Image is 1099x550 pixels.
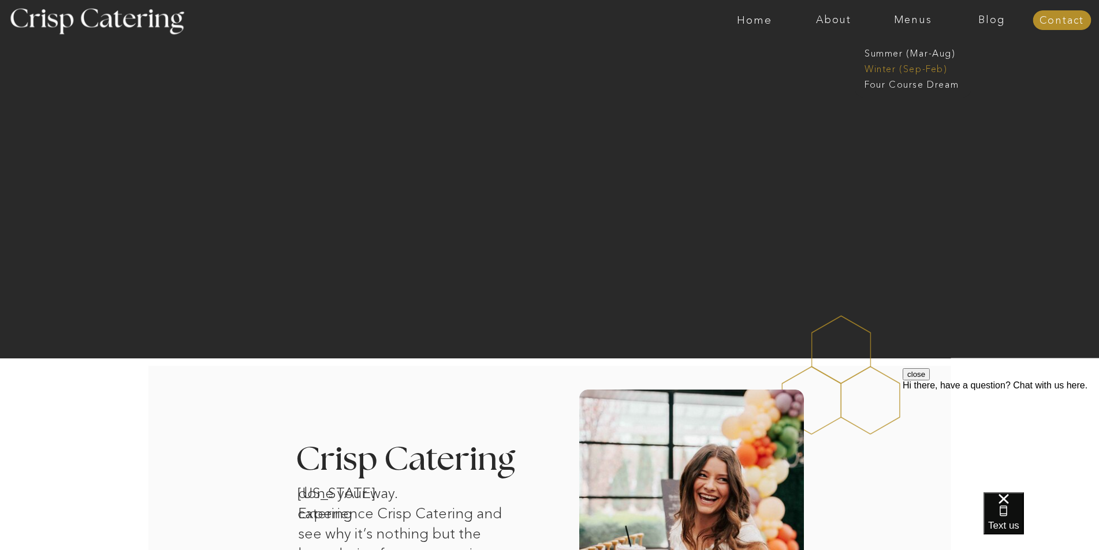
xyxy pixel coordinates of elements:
[865,62,959,73] a: Winter (Sep-Feb)
[865,47,968,58] a: Summer (Mar-Aug)
[865,78,968,89] a: Four Course Dream
[952,14,1031,26] a: Blog
[715,14,794,26] a: Home
[794,14,873,26] a: About
[903,368,1099,507] iframe: podium webchat widget prompt
[297,483,418,498] h1: [US_STATE] catering
[873,14,952,26] a: Menus
[296,443,545,477] h3: Crisp Catering
[1033,15,1091,27] a: Contact
[983,492,1099,550] iframe: podium webchat widget bubble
